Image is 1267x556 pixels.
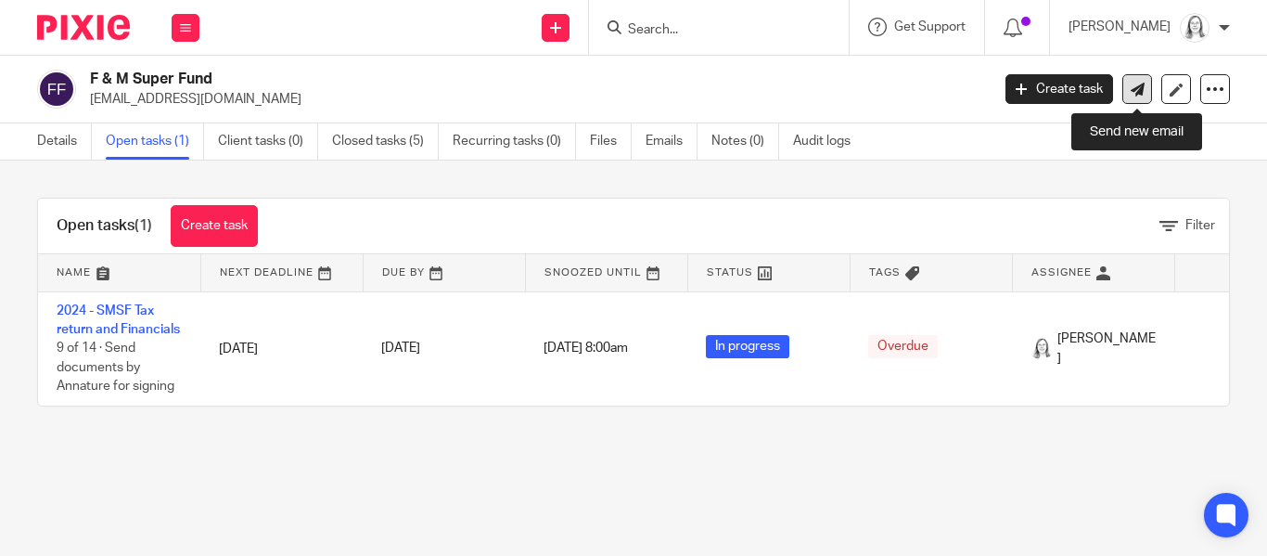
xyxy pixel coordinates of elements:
p: [EMAIL_ADDRESS][DOMAIN_NAME] [90,90,978,109]
span: [PERSON_NAME] [1057,330,1156,368]
h1: Open tasks [57,216,152,236]
a: Open tasks (1) [106,123,204,160]
a: Notes (0) [711,123,779,160]
span: In progress [706,335,789,358]
span: [DATE] [381,343,420,356]
input: Search [626,22,793,39]
img: Eleanor%20Shakeshaft.jpg [1180,13,1209,43]
span: 9 of 14 · Send documents by Annature for signing [57,342,174,393]
span: Snoozed Until [544,267,642,278]
img: svg%3E [37,70,76,109]
a: Details [37,123,92,160]
span: Tags [869,267,901,278]
a: Client tasks (0) [218,123,318,160]
img: Pixie [37,15,130,40]
span: [DATE] 8:00am [544,343,628,356]
p: [PERSON_NAME] [1069,18,1171,36]
a: Closed tasks (5) [332,123,439,160]
span: Status [707,267,753,278]
td: [DATE] [200,291,363,406]
span: Filter [1185,219,1215,232]
a: 2024 - SMSF Tax return and Financials [57,304,180,336]
span: Get Support [894,20,966,33]
a: Audit logs [793,123,864,160]
a: Recurring tasks (0) [453,123,576,160]
a: Files [590,123,632,160]
span: Overdue [868,335,938,358]
span: (1) [134,218,152,233]
a: Create task [171,205,258,247]
a: Create task [1005,74,1113,104]
a: Emails [646,123,697,160]
h2: F & M Super Fund [90,70,800,89]
img: Eleanor%20Shakeshaft.jpg [1030,338,1053,360]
